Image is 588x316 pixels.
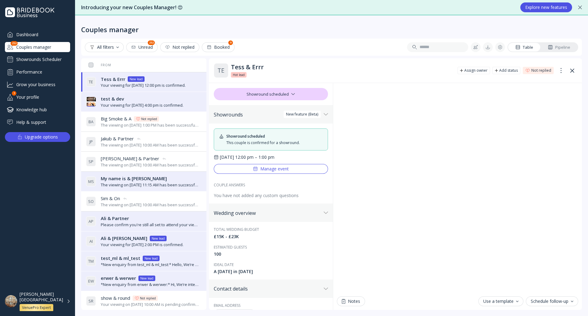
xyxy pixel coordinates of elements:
[520,2,572,12] button: Explore new features
[81,25,139,34] div: Couples manager
[12,91,17,96] div: 1
[5,42,70,52] a: Couples manager252
[101,195,120,202] span: Sim & On
[86,276,96,286] div: E W
[531,68,551,73] div: Not replied
[478,296,523,306] button: Use a template
[86,236,96,246] div: A I
[101,202,199,208] div: The viewing on [DATE] 10:00 AM has been successfully created by [PERSON_NAME][GEOGRAPHIC_DATA].
[86,177,96,186] div: M S
[141,116,157,121] div: Not replied
[483,299,518,304] div: Use a template
[337,296,365,306] button: Notes
[101,182,199,188] div: The viewing on [DATE] 11:15 AM has been successfully created by [PERSON_NAME][GEOGRAPHIC_DATA].
[86,137,96,147] div: J P
[101,96,124,102] span: test & dev
[152,236,165,241] div: New lead
[5,55,70,64] a: Showrounds Scheduler
[86,256,96,266] div: T M
[101,135,134,142] span: Jakub & Partner
[214,210,321,216] div: Wedding overview
[228,40,233,45] div: 9
[214,88,328,100] div: Showround scheduled
[165,45,194,50] div: Not replied
[525,5,567,10] div: Explore new features
[148,40,155,45] div: 252
[214,245,328,250] div: Estimated guests
[86,63,111,67] div: From
[5,92,70,102] a: Your profile1
[214,262,328,267] div: Ideal date
[101,302,199,307] div: Your viewing on [DATE] 10:00 AM is pending confirmation. The venue will approve or decline shortl...
[86,157,96,166] div: S P
[214,192,328,199] div: You have not added any custom questions
[214,234,328,240] div: £15K - £23K
[5,117,70,127] a: Help & support
[101,155,159,162] span: [PERSON_NAME] & Partner
[5,67,70,77] a: Performance
[101,295,130,301] span: show & round
[101,262,199,268] div: *New enquiry from test_ml & ml_test:* Hello, We’re looking into venues for our wedding and would ...
[130,77,143,82] div: New lead
[5,295,17,307] img: dpr=1,fit=cover,g=face,w=48,h=48
[101,282,199,287] div: *New enquiry from erwer & werwer:* Hi, We’re interested in your venue for our wedding! We would l...
[86,216,96,226] div: A P
[5,29,70,40] a: Dashboard
[5,132,70,142] button: Upgrade options
[101,82,186,88] div: Your viewing for [DATE] 12:00 pm is confirmed.
[548,44,570,50] div: Pipeline
[22,305,51,310] div: VenuePro Expert
[145,256,158,261] div: New lead
[90,45,119,50] div: All filters
[253,166,289,171] div: Manage event
[101,116,131,122] span: Big Smoke & A
[214,182,328,188] div: COUPLE ANSWERS
[86,296,96,306] div: S R
[140,296,156,301] div: Not replied
[226,140,323,145] div: This couple is confirmed for a showround.
[101,76,125,82] span: Tess & Errr
[126,42,158,52] button: Unread
[11,41,18,46] div: 252
[86,117,96,127] div: B A
[233,72,245,77] span: Hot lead
[214,268,328,275] div: A [DATE] in [DATE]
[25,133,58,141] div: Upgrade options
[86,77,96,87] div: T E
[86,97,96,107] img: dpr=1,fit=cover,g=face,w=32,h=32
[464,68,488,73] div: Assign owner
[85,42,124,52] button: All filters
[214,63,228,78] div: T E
[101,275,136,281] span: erwer & werwer
[531,299,573,304] div: Schedule follow-up
[101,102,183,108] div: Your viewing for [DATE] 4:00 pm is confirmed.
[286,112,318,117] div: New feature (Beta)
[101,175,167,182] span: My name is & [PERSON_NAME]
[5,79,70,89] div: Grow your business
[214,112,321,118] div: Showrounds
[101,255,140,261] span: test_ml & ml_test
[214,251,328,257] div: 100
[231,63,453,71] div: Tess & Errr
[20,291,63,303] div: [PERSON_NAME][GEOGRAPHIC_DATA]
[101,222,199,228] div: Please confirm you're still all set to attend your viewing at [PERSON_NAME][GEOGRAPHIC_DATA] on [...
[101,235,147,242] span: Ali & [PERSON_NAME]
[101,142,199,148] div: The viewing on [DATE] 10:00 AM has been successfully created by [PERSON_NAME][GEOGRAPHIC_DATA].
[499,68,518,73] div: Add status
[214,303,328,308] div: Email address
[342,299,360,304] div: Notes
[526,296,578,306] button: Schedule follow-up
[81,4,514,11] div: Introducing your new Couples Manager! 😍
[131,45,153,50] div: Unread
[5,105,70,115] a: Knowledge hub
[101,122,199,128] div: The viewing on [DATE] 1:00 PM has been successfully created by [PERSON_NAME][GEOGRAPHIC_DATA].
[515,44,533,50] div: Table
[5,42,70,52] div: Couples manager
[5,92,70,102] div: Your profile
[101,242,183,248] div: Your viewing for [DATE] 2:00 PM is confirmed.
